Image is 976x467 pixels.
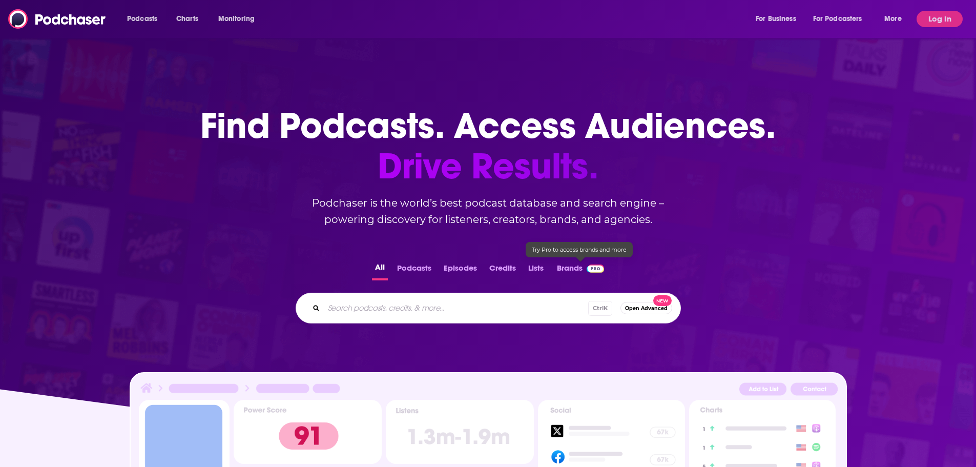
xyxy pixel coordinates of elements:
[127,12,157,26] span: Podcasts
[200,146,776,187] span: Drive Results.
[176,12,198,26] span: Charts
[587,265,605,273] img: Podchaser Pro
[749,11,809,27] button: open menu
[211,11,268,27] button: open menu
[525,260,547,280] button: Lists
[200,106,776,187] h1: Find Podcasts. Access Audiences.
[884,12,902,26] span: More
[170,11,204,27] a: Charts
[372,260,388,280] button: All
[806,11,877,27] button: open menu
[557,260,605,280] a: BrandsPodchaser Pro
[486,260,519,280] button: Credits
[756,12,796,26] span: For Business
[296,293,681,323] div: Search podcasts, credits, & more...
[234,400,382,464] img: Podcast Insights Power score
[653,295,672,306] span: New
[386,400,534,464] img: Podcast Insights Listens
[324,300,588,316] input: Search podcasts, credits, & more...
[526,242,633,257] div: Try Pro to access brands and more
[813,12,862,26] span: For Podcasters
[877,11,915,27] button: open menu
[917,11,963,27] button: Log In
[218,12,255,26] span: Monitoring
[441,260,480,280] button: Episodes
[8,9,107,29] img: Podchaser - Follow, Share and Rate Podcasts
[283,195,693,228] h2: Podchaser is the world’s best podcast database and search engine – powering discovery for listene...
[139,381,838,399] img: Podcast Insights Header
[394,260,434,280] button: Podcasts
[588,301,612,316] span: Ctrl K
[625,306,668,311] span: Open Advanced
[620,302,672,314] button: Open AdvancedNew
[120,11,171,27] button: open menu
